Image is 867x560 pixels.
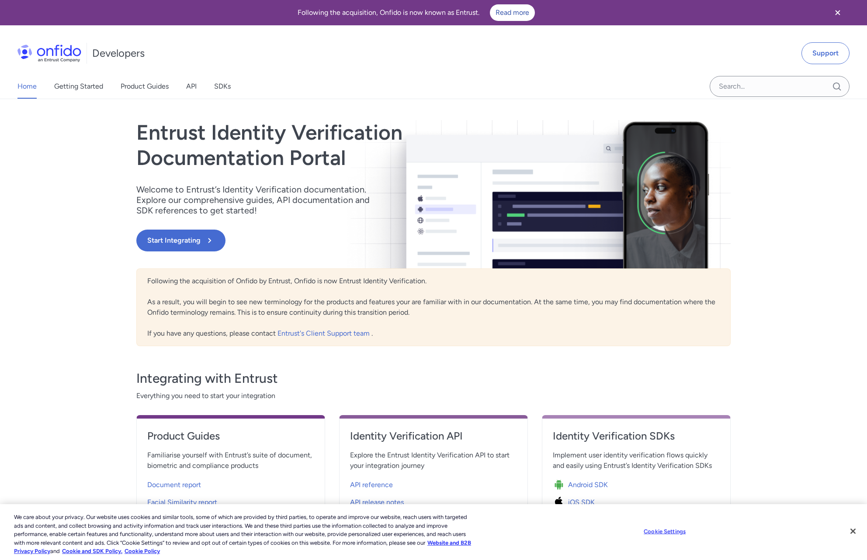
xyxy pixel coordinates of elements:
a: Start Integrating [136,230,552,251]
h1: Developers [92,46,145,60]
span: Document report [147,480,201,490]
a: Cookie and SDK Policy. [62,548,122,554]
h4: Identity Verification SDKs [553,429,720,443]
span: Android SDK [568,480,608,490]
a: Facial Similarity report [147,492,314,509]
a: Product Guides [121,74,169,99]
div: Following the acquisition of Onfido by Entrust, Onfido is now Entrust Identity Verification. As a... [136,268,731,346]
h4: Product Guides [147,429,314,443]
button: Close banner [822,2,854,24]
a: Identity Verification API [350,429,517,450]
a: Home [17,74,37,99]
a: Cookie Policy [125,548,160,554]
span: API reference [350,480,393,490]
span: Explore the Entrust Identity Verification API to start your integration journey [350,450,517,471]
span: Everything you need to start your integration [136,391,731,401]
button: Start Integrating [136,230,225,251]
h4: Identity Verification API [350,429,517,443]
a: SDKs [214,74,231,99]
a: Read more [490,4,535,21]
span: iOS SDK [568,497,595,508]
img: Icon Android SDK [553,479,568,491]
a: API release notes [350,492,517,509]
div: We care about your privacy. Our website uses cookies and similar tools, some of which are provide... [14,513,477,556]
svg: Close banner [832,7,843,18]
p: Welcome to Entrust’s Identity Verification documentation. Explore our comprehensive guides, API d... [136,184,381,216]
img: Onfido Logo [17,45,81,62]
a: Identity Verification SDKs [553,429,720,450]
a: Getting Started [54,74,103,99]
h3: Integrating with Entrust [136,370,731,387]
a: Icon iOS SDKiOS SDK [553,492,720,509]
button: Close [843,522,863,541]
a: Support [801,42,850,64]
input: Onfido search input field [710,76,850,97]
a: Document report [147,474,314,492]
div: Following the acquisition, Onfido is now known as Entrust. [10,4,822,21]
span: Facial Similarity report [147,497,217,508]
img: Icon iOS SDK [553,496,568,508]
a: API reference [350,474,517,492]
span: API release notes [350,497,404,508]
button: Cookie Settings [638,523,692,540]
a: Icon Android SDKAndroid SDK [553,474,720,492]
h1: Entrust Identity Verification Documentation Portal [136,120,552,170]
a: API [186,74,197,99]
span: Familiarise yourself with Entrust’s suite of document, biometric and compliance products [147,450,314,471]
a: Product Guides [147,429,314,450]
a: Entrust's Client Support team [277,329,371,337]
span: Implement user identity verification flows quickly and easily using Entrust’s Identity Verificati... [553,450,720,471]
